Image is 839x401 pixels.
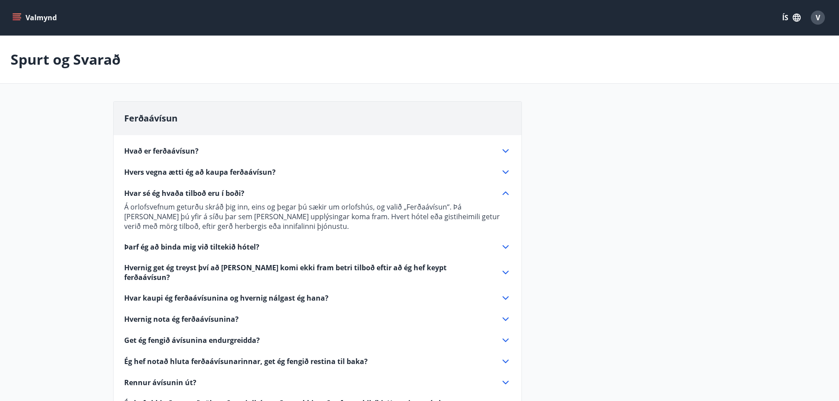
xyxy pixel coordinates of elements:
[124,202,511,231] p: Á orlofsvefnum geturðu skráð þig inn, eins og þegar þú sækir um orlofshús, og valið „Ferðaávísun“...
[124,146,199,156] span: Hvað er ferðaávísun?
[124,167,276,177] span: Hvers vegna ætti ég að kaupa ferðaávísun?
[124,146,511,156] div: Hvað er ferðaávísun?
[11,10,60,26] button: menu
[124,356,511,367] div: Ég hef notað hluta ferðaávísunarinnar, get ég fengið restina til baka?
[124,263,490,282] span: Hvernig get ég treyst því að [PERSON_NAME] komi ekki fram betri tilboð eftir að ég hef keypt ferð...
[124,167,511,177] div: Hvers vegna ætti ég að kaupa ferðaávísun?
[807,7,828,28] button: V
[124,314,239,324] span: Hvernig nota ég ferðaávísunina?
[124,335,260,345] span: Get ég fengið ávísunina endurgreidda?
[816,13,820,22] span: V
[777,10,806,26] button: ÍS
[124,377,511,388] div: Rennur ávísunin út?
[124,293,329,303] span: Hvar kaupi ég ferðaávísunina og hvernig nálgast ég hana?
[124,293,511,303] div: Hvar kaupi ég ferðaávísunina og hvernig nálgast ég hana?
[124,335,511,346] div: Get ég fengið ávísunina endurgreidda?
[11,50,121,69] p: Spurt og Svarað
[124,242,511,252] div: Þarf ég að binda mig við tiltekið hótel?
[124,378,196,387] span: Rennur ávísunin út?
[124,263,511,282] div: Hvernig get ég treyst því að [PERSON_NAME] komi ekki fram betri tilboð eftir að ég hef keypt ferð...
[124,112,177,124] span: Ferðaávísun
[124,242,259,252] span: Þarf ég að binda mig við tiltekið hótel?
[124,188,244,198] span: Hvar sé ég hvaða tilboð eru í boði?
[124,314,511,324] div: Hvernig nota ég ferðaávísunina?
[124,188,511,199] div: Hvar sé ég hvaða tilboð eru í boði?
[124,199,511,231] div: Hvar sé ég hvaða tilboð eru í boði?
[124,357,368,366] span: Ég hef notað hluta ferðaávísunarinnar, get ég fengið restina til baka?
